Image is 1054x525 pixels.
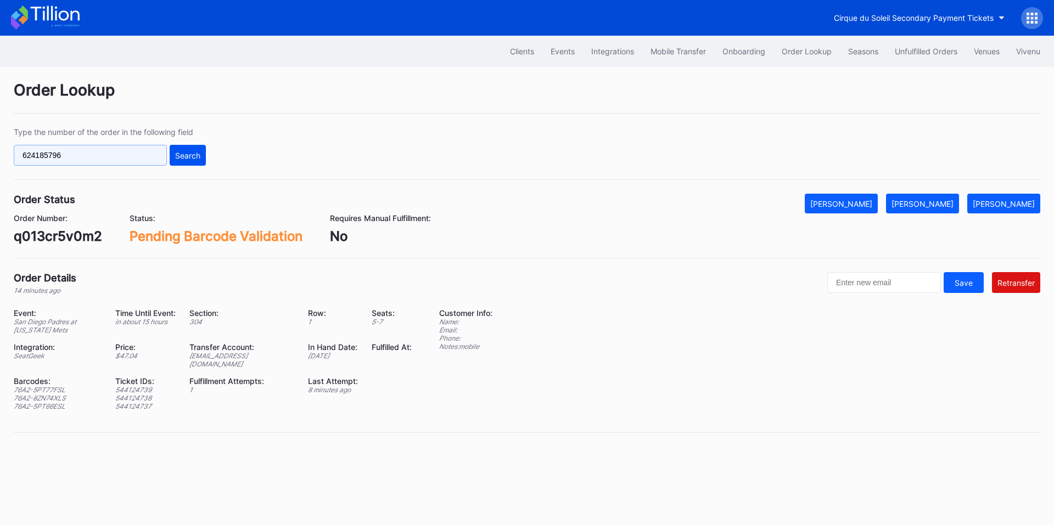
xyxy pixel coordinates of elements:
div: Retransfer [997,278,1035,287]
button: Save [944,272,984,293]
div: Notes: mobile [439,342,492,351]
div: Unfulfilled Orders [895,47,957,56]
div: Name: [439,318,492,326]
div: [EMAIL_ADDRESS][DOMAIN_NAME] [189,352,294,368]
div: 8 minutes ago [308,386,358,394]
div: $ 47.04 [115,352,176,360]
div: No [330,228,431,244]
div: Pending Barcode Validation [130,228,302,244]
div: 1 [308,318,358,326]
input: Enter new email [827,272,941,293]
div: Order Status [14,194,75,205]
div: [DATE] [308,352,358,360]
div: Last Attempt: [308,376,358,386]
button: Onboarding [714,41,773,61]
button: Seasons [840,41,887,61]
button: Integrations [583,41,642,61]
div: 76A2-8ZN74XLS [14,394,102,402]
button: Clients [502,41,542,61]
div: 76A2-5PT77FSL [14,386,102,394]
div: Seats: [372,308,412,318]
div: Row: [308,308,358,318]
div: 544124739 [115,386,176,394]
div: 544124737 [115,402,176,410]
div: Onboarding [722,47,765,56]
div: Integration: [14,342,102,352]
div: Save [955,278,973,287]
div: Integrations [591,47,634,56]
button: Mobile Transfer [642,41,714,61]
div: [PERSON_NAME] [973,199,1035,208]
div: Vivenu [1016,47,1040,56]
button: [PERSON_NAME] [805,194,878,213]
button: Retransfer [992,272,1040,293]
div: Time Until Event: [115,308,176,318]
div: 304 [189,318,294,326]
div: SeatGeek [14,352,102,360]
div: Clients [510,47,534,56]
div: in about 15 hours [115,318,176,326]
div: Fulfilled At: [372,342,412,352]
div: Barcodes: [14,376,102,386]
div: Price: [115,342,176,352]
div: Events [551,47,575,56]
div: Section: [189,308,294,318]
button: Cirque du Soleil Secondary Payment Tickets [826,8,1013,28]
input: GT59662 [14,145,167,166]
div: Cirque du Soleil Secondary Payment Tickets [834,13,994,22]
div: Status: [130,213,302,223]
div: Customer Info: [439,308,492,318]
div: Seasons [848,47,878,56]
div: Event: [14,308,102,318]
button: Unfulfilled Orders [887,41,966,61]
div: Mobile Transfer [651,47,706,56]
div: 1 [189,386,294,394]
button: Search [170,145,206,166]
div: Ticket IDs: [115,376,176,386]
button: Venues [966,41,1008,61]
div: 76A2-5PT66ESL [14,402,102,410]
div: 14 minutes ago [14,286,76,295]
div: Order Lookup [782,47,832,56]
div: Phone: [439,334,492,342]
div: Order Number: [14,213,102,223]
div: Fulfillment Attempts: [189,376,294,386]
button: Vivenu [1008,41,1049,61]
div: Transfer Account: [189,342,294,352]
button: [PERSON_NAME] [886,194,959,213]
div: 544124738 [115,394,176,402]
div: Venues [974,47,1000,56]
div: Requires Manual Fulfillment: [330,213,431,223]
div: Type the number of the order in the following field [14,127,206,137]
div: [PERSON_NAME] [810,199,872,208]
div: 5 - 7 [372,318,412,326]
div: [PERSON_NAME] [892,199,954,208]
div: Search [175,151,200,160]
button: Events [542,41,583,61]
div: q013cr5v0m2 [14,228,102,244]
div: In Hand Date: [308,342,358,352]
div: Order Details [14,272,76,284]
div: Email: [439,326,492,334]
button: [PERSON_NAME] [967,194,1040,213]
div: Order Lookup [14,81,1040,114]
button: Order Lookup [773,41,840,61]
div: San Diego Padres at [US_STATE] Mets [14,318,102,334]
